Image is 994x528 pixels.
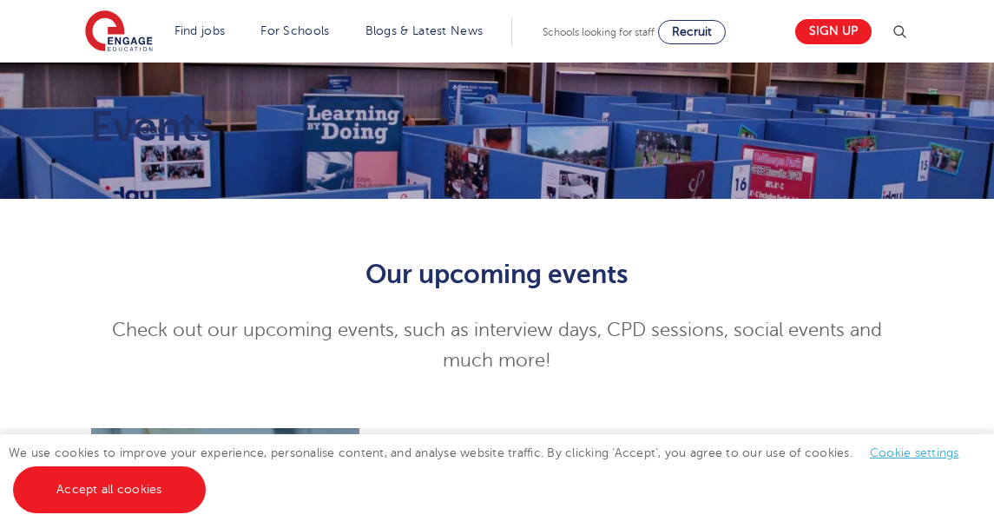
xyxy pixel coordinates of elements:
a: Cookie settings [870,446,959,459]
span: We use cookies to improve your experience, personalise content, and analyse website traffic. By c... [9,446,977,496]
img: Engage Education [85,10,153,54]
a: Recruit [658,20,726,44]
a: Blogs & Latest News [365,24,484,37]
a: For Schools [260,24,329,37]
a: Accept all cookies [13,466,206,513]
span: Schools looking for staff [543,26,655,38]
a: Sign up [795,19,872,44]
a: Find jobs [174,24,226,37]
h2: Our upcoming events [89,260,905,289]
span: Recruit [672,25,712,38]
p: Check out our upcoming events, such as interview days, CPD sessions, social events and much more! [89,315,905,376]
h1: Events [89,106,555,148]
